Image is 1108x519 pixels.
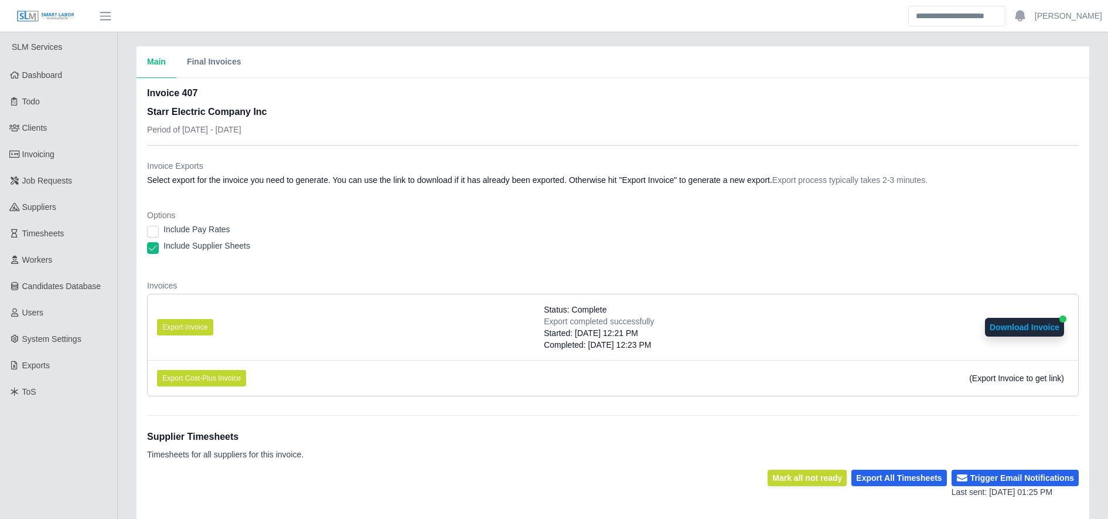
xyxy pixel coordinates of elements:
[22,281,101,291] span: Candidates Database
[22,202,56,212] span: Suppliers
[157,370,246,386] button: Export Cost-Plus Invoice
[22,308,44,317] span: Users
[544,339,654,351] div: Completed: [DATE] 12:23 PM
[952,470,1079,486] button: Trigger Email Notifications
[163,240,250,252] label: Include Supplier Sheets
[147,449,304,460] p: Timesheets for all suppliers for this invoice.
[544,304,606,316] span: Status: Complete
[22,361,50,370] span: Exports
[985,318,1064,337] button: Download Invoice
[985,323,1064,332] a: Download Invoice
[147,209,1079,221] dt: Options
[147,105,267,119] h3: Starr Electric Company Inc
[22,176,73,185] span: Job Requests
[22,229,64,238] span: Timesheets
[147,280,1079,291] dt: Invoices
[544,316,654,327] div: Export completed successfully
[22,123,47,133] span: Clients
[22,150,54,159] span: Invoicing
[176,46,252,78] button: Final Invoices
[22,334,81,344] span: System Settings
[969,374,1064,383] span: (Export Invoice to get link)
[908,6,1005,26] input: Search
[163,223,230,235] label: Include Pay Rates
[22,70,63,80] span: Dashboard
[22,387,36,396] span: ToS
[16,10,75,23] img: SLM Logo
[12,42,62,52] span: SLM Services
[147,160,1079,172] dt: Invoice Exports
[157,319,213,335] button: Export Invoice
[851,470,946,486] button: Export All Timesheets
[147,124,267,135] p: Period of [DATE] - [DATE]
[544,327,654,339] div: Started: [DATE] 12:21 PM
[22,97,40,106] span: Todo
[22,255,53,264] span: Workers
[952,486,1079,498] div: Last sent: [DATE] 01:25 PM
[147,86,267,100] h2: Invoice 407
[768,470,847,486] button: Mark all not ready
[1035,10,1102,22] a: [PERSON_NAME]
[137,46,176,78] button: Main
[772,175,928,185] span: Export process typically takes 2-3 minutes.
[147,430,304,444] h1: Supplier Timesheets
[147,174,1079,186] dd: Select export for the invoice you need to generate. You can use the link to download if it has al...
